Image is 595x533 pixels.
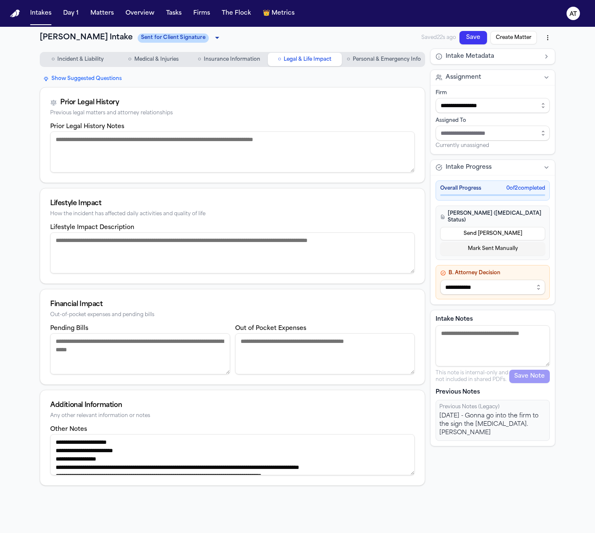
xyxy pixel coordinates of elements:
span: 0 of 2 completed [506,185,545,192]
span: ○ [51,55,55,64]
button: Save [459,31,487,44]
button: Overview [122,6,158,21]
button: Intake Metadata [431,49,555,64]
div: Update intake status [138,32,222,44]
span: Medical & Injuries [134,56,179,63]
button: Send [PERSON_NAME] [440,227,545,240]
button: Go to Insurance Information [192,53,266,66]
div: [DATE] - Gonna go into the firm to the sign the [MEDICAL_DATA]. [PERSON_NAME] [439,412,546,437]
label: Out of Pocket Expenses [235,325,306,332]
button: Matters [87,6,117,21]
span: ○ [197,55,201,64]
button: Assignment [431,70,555,85]
a: Home [10,10,20,18]
span: Currently unassigned [436,142,489,149]
button: The Flock [218,6,254,21]
div: Assigned To [436,117,550,124]
button: Go to Legal & Life Impact [268,53,342,66]
button: Firms [190,6,213,21]
label: Lifestyle Impact Description [50,224,134,231]
div: Previous Notes (Legacy) [439,404,546,410]
span: Incident & Liability [57,56,104,63]
div: Any other relevant information or notes [50,413,415,419]
span: Assignment [446,73,481,82]
textarea: Other notes [50,434,415,475]
span: ○ [347,55,350,64]
button: Tasks [163,6,185,21]
button: Show Suggested Questions [40,74,125,84]
p: This note is internal-only and not included in shared PDFs. [436,370,509,383]
span: Insurance Information [204,56,260,63]
button: Intake Progress [431,160,555,175]
div: Additional Information [50,400,415,410]
h4: B. Attorney Decision [440,270,545,276]
p: Previous Notes [436,388,550,397]
textarea: Lifestyle impact [50,232,415,273]
div: Prior Legal History [60,98,119,108]
div: Lifestyle Impact [50,198,415,209]
label: Pending Bills [50,325,88,332]
span: ○ [128,55,131,64]
label: Prior Legal History Notes [50,124,124,130]
div: Financial Impact [50,299,415,309]
span: ○ [278,55,281,64]
label: Other Notes [50,426,87,433]
textarea: Pending bills [50,333,230,374]
span: Intake Metadata [446,52,494,61]
button: More actions [540,30,555,45]
button: Day 1 [60,6,82,21]
button: Go to Personal & Emergency Info [344,53,424,66]
div: Previous legal matters and attorney relationships [50,110,415,116]
span: Intake Progress [446,163,492,172]
textarea: Prior legal history [50,131,415,173]
h4: [PERSON_NAME] ([MEDICAL_DATA] Status) [440,210,545,224]
button: crownMetrics [259,6,298,21]
div: How the incident has affected daily activities and quality of life [50,211,415,217]
input: Assign to staff member [436,126,550,141]
button: Go to Medical & Injuries [116,53,190,66]
span: Personal & Emergency Info [353,56,421,63]
input: Select firm [436,98,550,113]
span: Saved 22s ago [421,34,456,41]
div: Firm [436,90,550,96]
button: Intakes [27,6,55,21]
div: Out-of-pocket expenses and pending bills [50,312,415,318]
button: Create Matter [490,31,537,44]
textarea: Out of pocket expenses [235,333,415,374]
span: Overall Progress [440,185,481,192]
h1: [PERSON_NAME] Intake [40,32,133,44]
button: Go to Incident & Liability [41,53,115,66]
span: Legal & Life Impact [284,56,331,63]
textarea: Intake notes [436,325,550,366]
button: Mark Sent Manually [440,242,545,255]
span: Sent for Client Signature [138,33,209,43]
img: Finch Logo [10,10,20,18]
label: Intake Notes [436,315,550,324]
